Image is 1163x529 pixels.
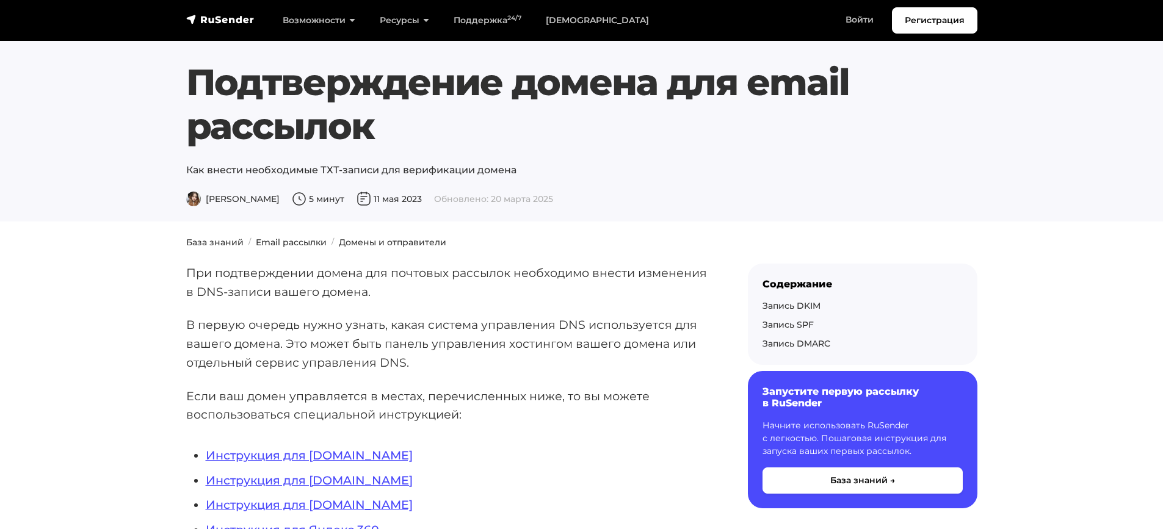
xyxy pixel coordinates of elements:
p: Если ваш домен управляется в местах, перечисленных ниже, то вы можете воспользоваться специальной... [186,387,709,424]
a: Поддержка24/7 [441,8,534,33]
nav: breadcrumb [179,236,985,249]
a: Запись SPF [763,319,814,330]
p: При подтверждении домена для почтовых рассылок необходимо внести изменения в DNS-записи вашего до... [186,264,709,301]
a: Регистрация [892,7,977,34]
img: RuSender [186,13,255,26]
a: База знаний [186,237,244,248]
span: 5 минут [292,193,344,204]
div: Содержание [763,278,963,290]
h6: Запустите первую рассылку в RuSender [763,386,963,409]
a: Домены и отправители [339,237,446,248]
p: В первую очередь нужно узнать, какая система управления DNS используется для вашего домена. Это м... [186,315,709,372]
p: Начните использовать RuSender с легкостью. Пошаговая инструкция для запуска ваших первых рассылок. [763,419,963,458]
span: Обновлено: 20 марта 2025 [434,193,553,204]
img: Время чтения [292,192,306,206]
span: [PERSON_NAME] [186,193,280,204]
a: Запись DMARC [763,338,830,349]
a: Инструкция для [DOMAIN_NAME] [206,497,413,512]
a: Войти [833,7,886,32]
a: Email рассылки [256,237,327,248]
a: Ресурсы [368,8,441,33]
img: Дата публикации [357,192,371,206]
sup: 24/7 [507,14,521,22]
a: Инструкция для [DOMAIN_NAME] [206,473,413,488]
a: Инструкция для [DOMAIN_NAME] [206,448,413,462]
a: Запустите первую рассылку в RuSender Начните использовать RuSender с легкостью. Пошаговая инструк... [748,371,977,508]
a: Запись DKIM [763,300,821,311]
button: База знаний → [763,467,963,494]
a: [DEMOGRAPHIC_DATA] [534,8,661,33]
p: Как внести необходимые ТХТ-записи для верификации домена [186,163,977,178]
a: Возможности [270,8,368,33]
span: 11 мая 2023 [357,193,422,204]
h1: Подтверждение домена для email рассылок [186,60,977,148]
